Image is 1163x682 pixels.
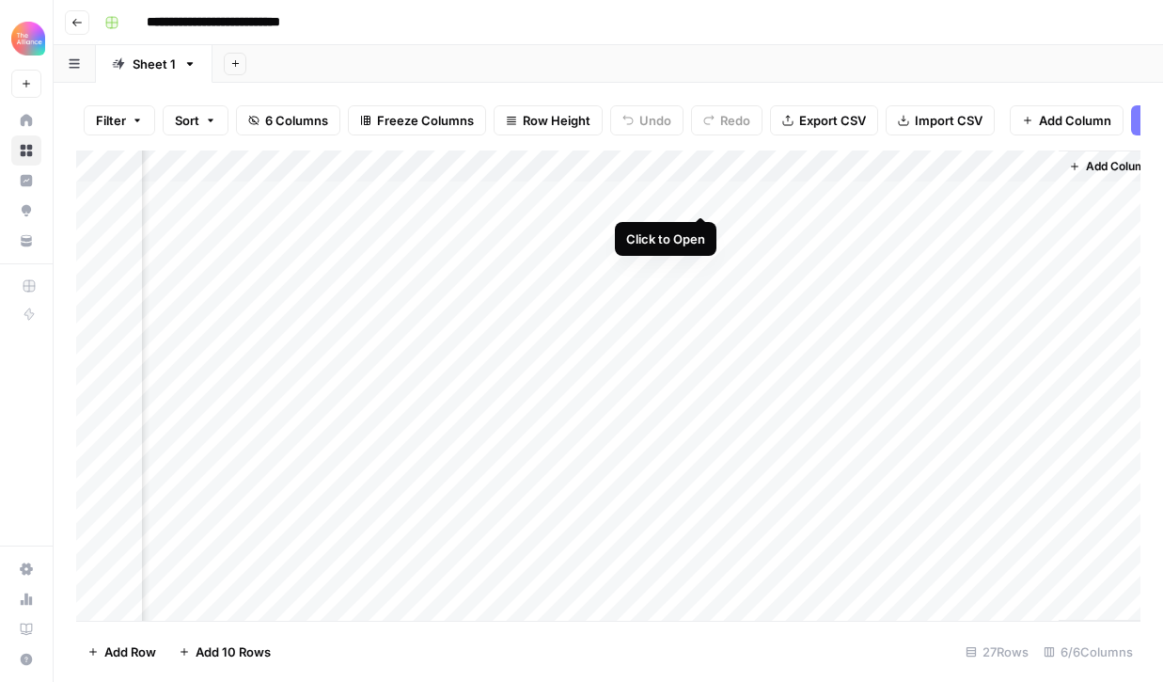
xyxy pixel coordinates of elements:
[377,111,474,130] span: Freeze Columns
[523,111,590,130] span: Row Height
[11,166,41,196] a: Insights
[958,637,1036,667] div: 27 Rows
[265,111,328,130] span: 6 Columns
[76,637,167,667] button: Add Row
[799,111,866,130] span: Export CSV
[104,642,156,661] span: Add Row
[639,111,671,130] span: Undo
[626,230,705,248] div: Click to Open
[11,584,41,614] a: Usage
[96,111,126,130] span: Filter
[11,15,41,62] button: Workspace: Alliance
[11,614,41,644] a: Learning Hub
[133,55,176,73] div: Sheet 1
[11,135,41,166] a: Browse
[11,226,41,256] a: Your Data
[11,554,41,584] a: Settings
[494,105,603,135] button: Row Height
[1036,637,1140,667] div: 6/6 Columns
[163,105,228,135] button: Sort
[11,196,41,226] a: Opportunities
[1010,105,1124,135] button: Add Column
[1061,154,1159,179] button: Add Column
[1039,111,1111,130] span: Add Column
[720,111,750,130] span: Redo
[96,45,212,83] a: Sheet 1
[610,105,684,135] button: Undo
[11,644,41,674] button: Help + Support
[236,105,340,135] button: 6 Columns
[348,105,486,135] button: Freeze Columns
[84,105,155,135] button: Filter
[11,22,45,56] img: Alliance Logo
[167,637,282,667] button: Add 10 Rows
[1086,158,1152,175] span: Add Column
[196,642,271,661] span: Add 10 Rows
[886,105,995,135] button: Import CSV
[11,105,41,135] a: Home
[691,105,762,135] button: Redo
[175,111,199,130] span: Sort
[915,111,982,130] span: Import CSV
[770,105,878,135] button: Export CSV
